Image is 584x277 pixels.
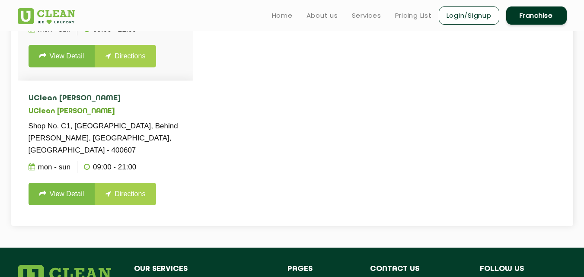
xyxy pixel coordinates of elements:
img: UClean Laundry and Dry Cleaning [18,8,75,24]
a: Directions [95,45,156,67]
a: About us [306,10,338,21]
p: Mon - Sun [29,161,71,173]
h4: UClean [PERSON_NAME] [29,94,182,103]
a: Services [352,10,381,21]
p: Shop No. C1, [GEOGRAPHIC_DATA], Behind [PERSON_NAME], [GEOGRAPHIC_DATA], [GEOGRAPHIC_DATA] - 400607 [29,120,182,156]
a: Login/Signup [439,6,499,25]
a: View Detail [29,183,95,205]
a: Pricing List [395,10,432,21]
a: Franchise [506,6,567,25]
a: Directions [95,183,156,205]
a: Home [272,10,293,21]
h5: UClean [PERSON_NAME] [29,108,182,116]
a: View Detail [29,45,95,67]
p: 09:00 - 21:00 [84,161,136,173]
